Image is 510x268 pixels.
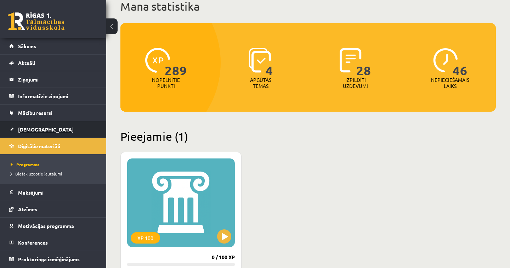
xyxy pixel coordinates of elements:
a: Maksājumi [9,184,97,201]
span: Mācību resursi [18,110,52,116]
a: Konferences [9,234,97,251]
legend: Informatīvie ziņojumi [18,88,97,104]
a: Informatīvie ziņojumi [9,88,97,104]
img: icon-xp-0682a9bc20223a9ccc6f5883a126b849a74cddfe5390d2b41b4391c66f2066e7.svg [145,48,170,73]
a: Ziņojumi [9,71,97,88]
span: 4 [266,48,273,77]
legend: Maksājumi [18,184,97,201]
div: XP 100 [131,232,160,244]
span: [DEMOGRAPHIC_DATA] [18,126,74,133]
a: Atzīmes [9,201,97,217]
p: Nepieciešamais laiks [431,77,469,89]
span: Konferences [18,239,48,246]
img: icon-learned-topics-4a711ccc23c960034f471b6e78daf4a3bad4a20eaf4de84257b87e66633f6470.svg [249,48,271,73]
legend: Ziņojumi [18,71,97,88]
img: icon-completed-tasks-ad58ae20a441b2904462921112bc710f1caf180af7a3daa7317a5a94f2d26646.svg [340,48,362,73]
img: icon-clock-7be60019b62300814b6bd22b8e044499b485619524d84068768e800edab66f18.svg [433,48,458,73]
span: Atzīmes [18,206,37,212]
span: Aktuāli [18,60,35,66]
a: Programma [11,161,99,168]
p: Apgūtās tēmas [247,77,274,89]
h2: Pieejamie (1) [120,129,496,143]
a: Rīgas 1. Tālmācības vidusskola [8,12,64,30]
span: Digitālie materiāli [18,143,60,149]
span: Programma [11,162,40,167]
a: Motivācijas programma [9,218,97,234]
a: Biežāk uzdotie jautājumi [11,171,99,177]
a: Proktoringa izmēģinājums [9,251,97,267]
a: [DEMOGRAPHIC_DATA] [9,121,97,138]
a: Mācību resursi [9,105,97,121]
p: Nopelnītie punkti [152,77,180,89]
span: 46 [453,48,467,77]
span: Biežāk uzdotie jautājumi [11,171,62,177]
span: 28 [356,48,371,77]
span: 289 [165,48,187,77]
a: Aktuāli [9,55,97,71]
a: Digitālie materiāli [9,138,97,154]
span: Proktoringa izmēģinājums [18,256,80,262]
p: Izpildīti uzdevumi [342,77,369,89]
span: Motivācijas programma [18,223,74,229]
span: Sākums [18,43,36,49]
a: Sākums [9,38,97,54]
